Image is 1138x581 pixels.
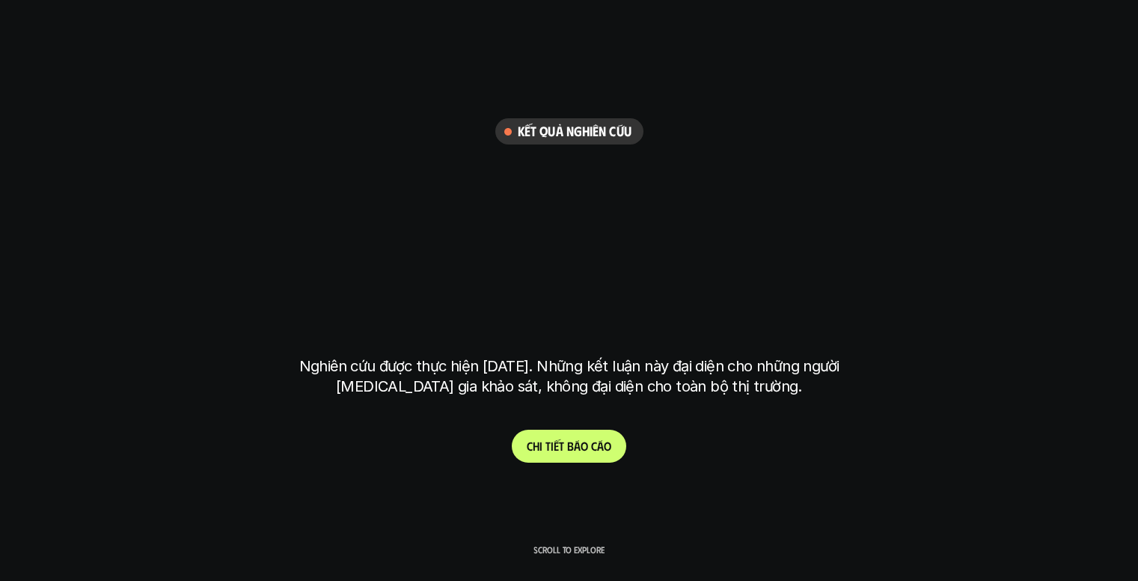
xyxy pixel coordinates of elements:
h1: tại [GEOGRAPHIC_DATA] [302,279,836,341]
a: Chitiếtbáocáo [512,430,626,463]
p: Nghiên cứu được thực hiện [DATE]. Những kết luận này đại diện cho những người [MEDICAL_DATA] gia ... [289,356,850,397]
span: á [574,439,581,453]
h6: Kết quả nghiên cứu [518,123,631,140]
span: h [533,439,539,453]
span: b [567,439,574,453]
span: o [604,439,611,453]
span: i [551,439,554,453]
span: c [591,439,597,453]
span: t [559,439,564,453]
span: o [581,439,588,453]
span: i [539,439,542,453]
span: t [545,439,551,453]
span: ế [554,439,559,453]
p: Scroll to explore [533,544,605,555]
span: C [527,439,533,453]
span: á [597,439,604,453]
h1: phạm vi công việc của [296,160,842,223]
